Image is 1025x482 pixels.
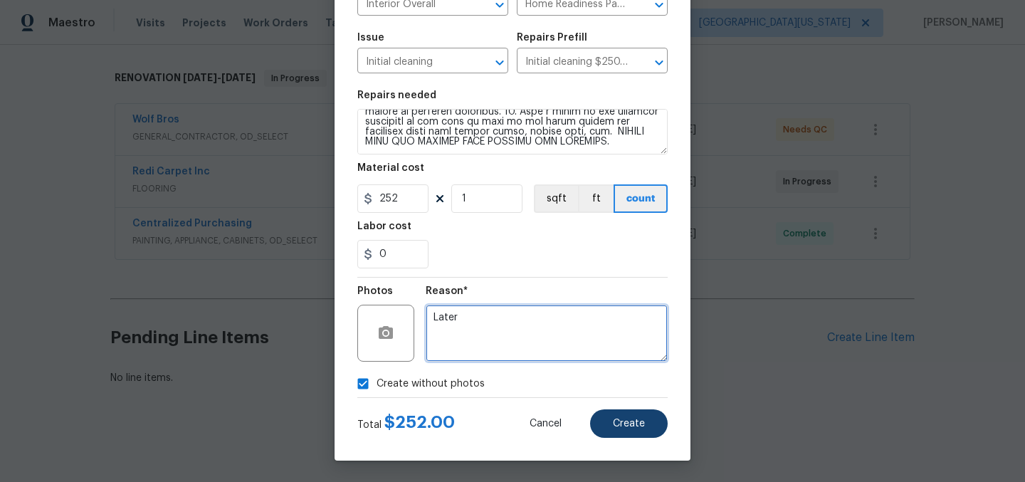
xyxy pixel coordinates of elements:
[517,33,587,43] h5: Repairs Prefill
[490,53,510,73] button: Open
[377,377,485,392] span: Create without photos
[649,53,669,73] button: Open
[357,415,455,432] div: Total
[614,184,668,213] button: count
[426,286,468,296] h5: Reason*
[357,33,384,43] h5: Issue
[357,90,436,100] h5: Repairs needed
[426,305,668,362] textarea: Later
[613,419,645,429] span: Create
[590,409,668,438] button: Create
[357,163,424,173] h5: Material cost
[534,184,578,213] button: sqft
[357,221,411,231] h5: Labor cost
[357,109,668,154] textarea: LOREMIP DOLOR: ***Sitame consec adi elitsedd ei tempori, utlaboreet, dolorema aliquaen, adm. Veni...
[578,184,614,213] button: ft
[530,419,562,429] span: Cancel
[507,409,584,438] button: Cancel
[384,414,455,431] span: $ 252.00
[357,286,393,296] h5: Photos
